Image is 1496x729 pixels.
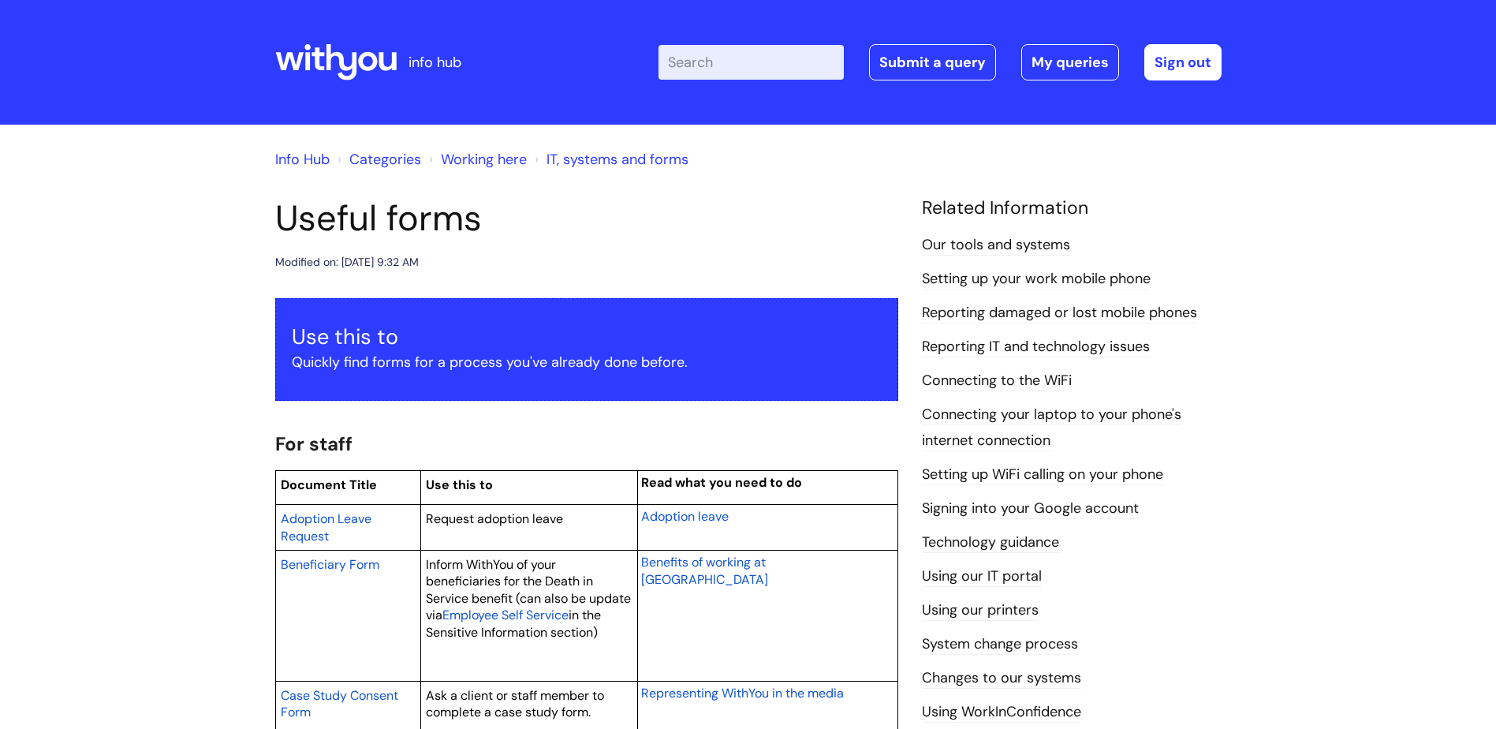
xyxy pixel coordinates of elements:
[426,477,493,493] span: Use this to
[281,555,379,574] a: Beneficiary Form
[922,702,1081,723] a: Using WorkInConfidence
[426,687,604,721] span: Ask a client or staff member to complete a case study form.
[275,197,898,240] h1: Useful forms
[426,510,563,527] span: Request adoption leave
[547,150,688,169] a: IT, systems and forms
[426,607,601,641] span: in the Sensitive Information section)
[641,507,729,525] a: Adoption leave
[658,45,844,80] input: Search
[425,147,527,172] li: Working here
[426,556,631,624] span: Inform WithYou of your beneficiaries for the Death in Service benefit (can also be update via
[292,350,882,375] p: Quickly find forms for a process you've already done before.
[1021,44,1119,80] a: My queries
[869,44,996,80] a: Submit a query
[922,634,1078,655] a: System change process
[922,533,1059,553] a: Technology guidance
[922,600,1039,621] a: Using our printers
[922,668,1081,689] a: Changes to our systems
[409,50,461,75] p: info hub
[1144,44,1222,80] a: Sign out
[281,477,377,493] span: Document Title
[922,269,1151,290] a: Setting up your work mobile phone
[281,687,398,721] span: Case Study Consent Form
[922,337,1150,357] a: Reporting IT and technology issues
[641,508,729,525] span: Adoption leave
[334,147,421,172] li: Solution home
[641,552,768,589] a: Benefits of working at [GEOGRAPHIC_DATA]
[281,510,371,544] span: Adoption Leave Request
[275,252,419,272] div: Modified on: [DATE] 9:32 AM
[922,303,1197,323] a: Reporting damaged or lost mobile phones
[281,686,398,722] a: Case Study Consent Form
[641,685,844,701] span: Representing WithYou in the media
[641,554,768,588] span: Benefits of working at [GEOGRAPHIC_DATA]
[349,150,421,169] a: Categories
[922,197,1222,219] h4: Related Information
[641,474,802,491] span: Read what you need to do
[922,499,1139,519] a: Signing into your Google account
[281,509,371,545] a: Adoption Leave Request
[275,432,353,456] span: For staff
[292,324,882,350] h3: Use this to
[442,607,569,623] span: Employee Self Service
[922,405,1181,450] a: Connecting your laptop to your phone's internet connection
[641,683,844,702] a: Representing WithYou in the media
[531,147,688,172] li: IT, systems and forms
[658,44,1222,80] div: | -
[441,150,527,169] a: Working here
[922,235,1070,256] a: Our tools and systems
[275,150,330,169] a: Info Hub
[442,605,569,624] a: Employee Self Service
[922,566,1042,587] a: Using our IT portal
[281,556,379,573] span: Beneficiary Form
[922,465,1163,485] a: Setting up WiFi calling on your phone
[922,371,1072,391] a: Connecting to the WiFi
